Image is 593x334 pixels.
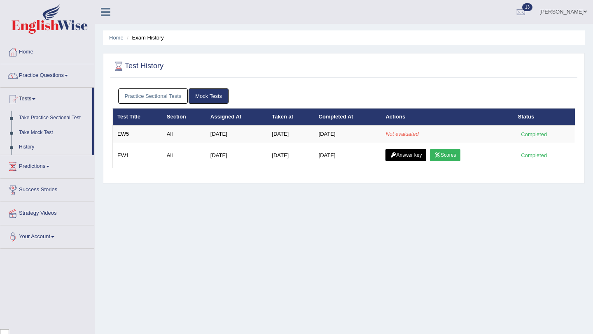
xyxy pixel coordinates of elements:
[514,108,575,125] th: Status
[0,64,94,85] a: Practice Questions
[518,151,550,160] div: Completed
[15,140,92,155] a: History
[15,111,92,125] a: Take Practice Sectional Test
[518,130,550,139] div: Completed
[118,88,188,104] a: Practice Sectional Tests
[267,125,314,143] td: [DATE]
[0,41,94,61] a: Home
[381,108,513,125] th: Actions
[0,155,94,176] a: Predictions
[430,149,460,161] a: Scores
[206,143,268,168] td: [DATE]
[206,125,268,143] td: [DATE]
[162,108,206,125] th: Section
[112,60,163,72] h2: Test History
[314,143,381,168] td: [DATE]
[0,179,94,199] a: Success Stories
[113,125,162,143] td: EW5
[125,34,164,42] li: Exam History
[162,143,206,168] td: All
[267,143,314,168] td: [DATE]
[314,108,381,125] th: Completed At
[113,143,162,168] td: EW1
[0,88,92,108] a: Tests
[0,225,94,246] a: Your Account
[162,125,206,143] td: All
[385,149,426,161] a: Answer key
[113,108,162,125] th: Test Title
[109,35,124,41] a: Home
[385,131,418,137] em: Not evaluated
[0,202,94,223] a: Strategy Videos
[522,3,532,11] span: 13
[314,125,381,143] td: [DATE]
[206,108,268,125] th: Assigned At
[189,88,229,104] a: Mock Tests
[267,108,314,125] th: Taken at
[15,125,92,140] a: Take Mock Test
